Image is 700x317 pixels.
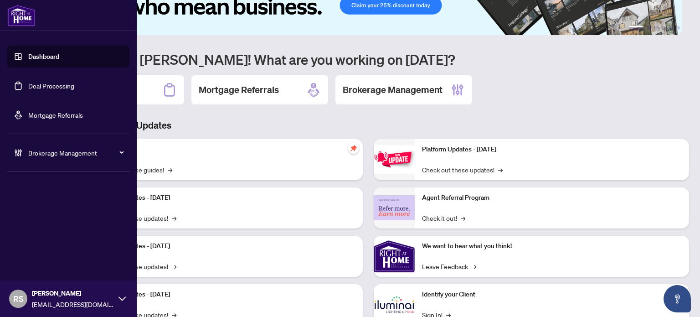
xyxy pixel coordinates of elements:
[472,261,476,271] span: →
[28,52,59,61] a: Dashboard
[629,26,643,30] button: 1
[461,213,465,223] span: →
[664,285,691,312] button: Open asap
[32,288,114,298] span: [PERSON_NAME]
[343,83,443,96] h2: Brokerage Management
[32,299,114,309] span: [EMAIL_ADDRESS][DOMAIN_NAME]
[28,111,83,119] a: Mortgage Referrals
[13,292,24,305] span: RS
[172,213,176,223] span: →
[172,261,176,271] span: →
[47,119,689,132] h3: Brokerage & Industry Updates
[28,148,123,158] span: Brokerage Management
[422,145,682,155] p: Platform Updates - [DATE]
[669,26,673,30] button: 5
[422,193,682,203] p: Agent Referral Program
[96,145,355,155] p: Self-Help
[28,82,74,90] a: Deal Processing
[498,165,503,175] span: →
[422,241,682,251] p: We want to hear what you think!
[374,236,415,277] img: We want to hear what you think!
[348,143,359,154] span: pushpin
[374,145,415,174] img: Platform Updates - June 23, 2025
[422,165,503,175] a: Check out these updates!→
[422,213,465,223] a: Check it out!→
[422,261,476,271] a: Leave Feedback→
[374,195,415,220] img: Agent Referral Program
[654,26,658,30] button: 3
[422,290,682,300] p: Identify your Client
[96,290,355,300] p: Platform Updates - [DATE]
[7,5,36,26] img: logo
[676,26,680,30] button: 6
[662,26,665,30] button: 4
[647,26,651,30] button: 2
[96,193,355,203] p: Platform Updates - [DATE]
[199,83,279,96] h2: Mortgage Referrals
[96,241,355,251] p: Platform Updates - [DATE]
[168,165,172,175] span: →
[47,51,689,68] h1: Welcome back [PERSON_NAME]! What are you working on [DATE]?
